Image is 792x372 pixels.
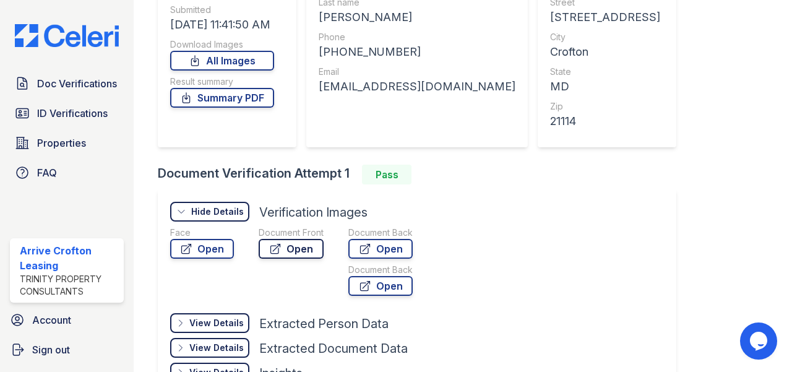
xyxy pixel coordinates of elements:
div: View Details [189,317,244,329]
div: City [550,31,660,43]
div: Document Back [348,227,413,239]
div: [EMAIL_ADDRESS][DOMAIN_NAME] [319,78,515,95]
a: Sign out [5,337,129,362]
div: [PHONE_NUMBER] [319,43,515,61]
a: ID Verifications [10,101,124,126]
div: MD [550,78,660,95]
span: Doc Verifications [37,76,117,91]
div: Download Images [170,38,274,51]
div: State [550,66,660,78]
a: Open [170,239,234,259]
a: Open [348,239,413,259]
div: Email [319,66,515,78]
div: [STREET_ADDRESS] [550,9,660,26]
div: Verification Images [259,204,368,221]
div: [PERSON_NAME] [319,9,515,26]
div: Document Front [259,227,324,239]
a: Account [5,308,129,332]
a: Summary PDF [170,88,274,108]
div: Submitted [170,4,274,16]
div: Arrive Crofton Leasing [20,243,119,273]
div: Extracted Person Data [259,315,389,332]
div: Trinity Property Consultants [20,273,119,298]
div: Crofton [550,43,660,61]
a: Open [259,239,324,259]
div: 21114 [550,113,660,130]
div: Document Verification Attempt 1 [158,165,686,184]
div: [DATE] 11:41:50 AM [170,16,274,33]
span: ID Verifications [37,106,108,121]
span: Properties [37,136,86,150]
div: Phone [319,31,515,43]
img: CE_Logo_Blue-a8612792a0a2168367f1c8372b55b34899dd931a85d93a1a3d3e32e68fde9ad4.png [5,24,129,48]
div: Extracted Document Data [259,340,408,357]
a: Properties [10,131,124,155]
a: Open [348,276,413,296]
span: Account [32,313,71,327]
div: Result summary [170,76,274,88]
div: Hide Details [191,205,244,218]
span: FAQ [37,165,57,180]
a: FAQ [10,160,124,185]
div: Face [170,227,234,239]
span: Sign out [32,342,70,357]
div: Zip [550,100,660,113]
iframe: chat widget [740,322,780,360]
div: Pass [362,165,411,184]
a: All Images [170,51,274,71]
div: View Details [189,342,244,354]
a: Doc Verifications [10,71,124,96]
div: Document Back [348,264,413,276]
